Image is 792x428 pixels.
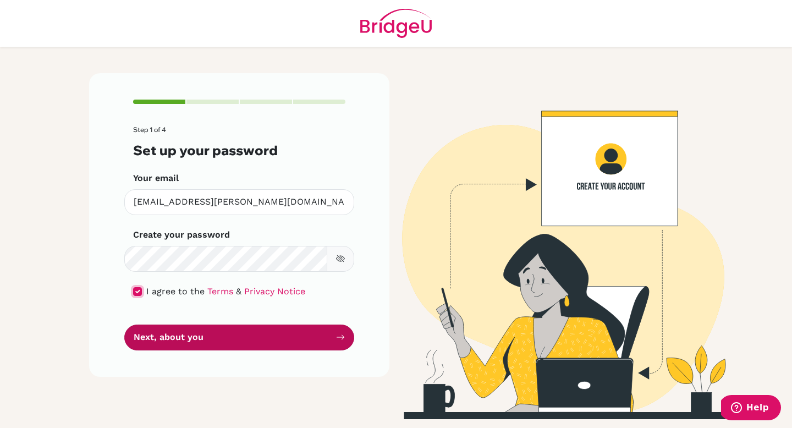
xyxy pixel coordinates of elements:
button: Next, about you [124,325,354,350]
label: Create your password [133,228,230,242]
span: I agree to the [146,286,205,297]
iframe: Opens a widget where you can find more information [721,395,781,422]
label: Your email [133,172,179,185]
a: Terms [207,286,233,297]
span: Step 1 of 4 [133,125,166,134]
a: Privacy Notice [244,286,305,297]
span: & [236,286,241,297]
input: Insert your email* [124,189,354,215]
h3: Set up your password [133,142,345,158]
